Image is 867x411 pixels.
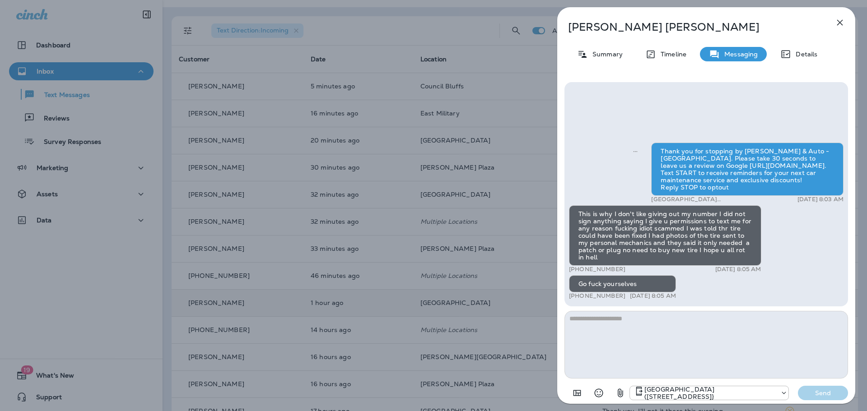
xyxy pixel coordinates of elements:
button: Add in a premade template [568,384,586,402]
div: This is why I don't like giving out my number I did not sign anything saying I give u permissions... [569,205,761,266]
div: Thank you for stopping by [PERSON_NAME] & Auto - [GEOGRAPHIC_DATA]. Please take 30 seconds to lea... [651,143,844,196]
div: Go fuck yourselves [569,275,676,292]
span: Sent [633,147,638,155]
p: [PHONE_NUMBER] [569,266,625,273]
p: Messaging [720,51,758,58]
div: +1 (402) 697-9775 [630,386,788,400]
button: Select an emoji [590,384,608,402]
p: [DATE] 8:05 AM [630,292,676,300]
p: [DATE] 8:05 AM [715,266,761,273]
p: [PERSON_NAME] [PERSON_NAME] [568,21,815,33]
p: [GEOGRAPHIC_DATA] ([STREET_ADDRESS]} [644,386,776,400]
p: [DATE] 8:03 AM [797,196,844,203]
p: [GEOGRAPHIC_DATA] ([STREET_ADDRESS]} [651,196,766,203]
p: Summary [588,51,623,58]
p: Details [791,51,817,58]
p: [PHONE_NUMBER] [569,292,625,300]
p: Timeline [656,51,686,58]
